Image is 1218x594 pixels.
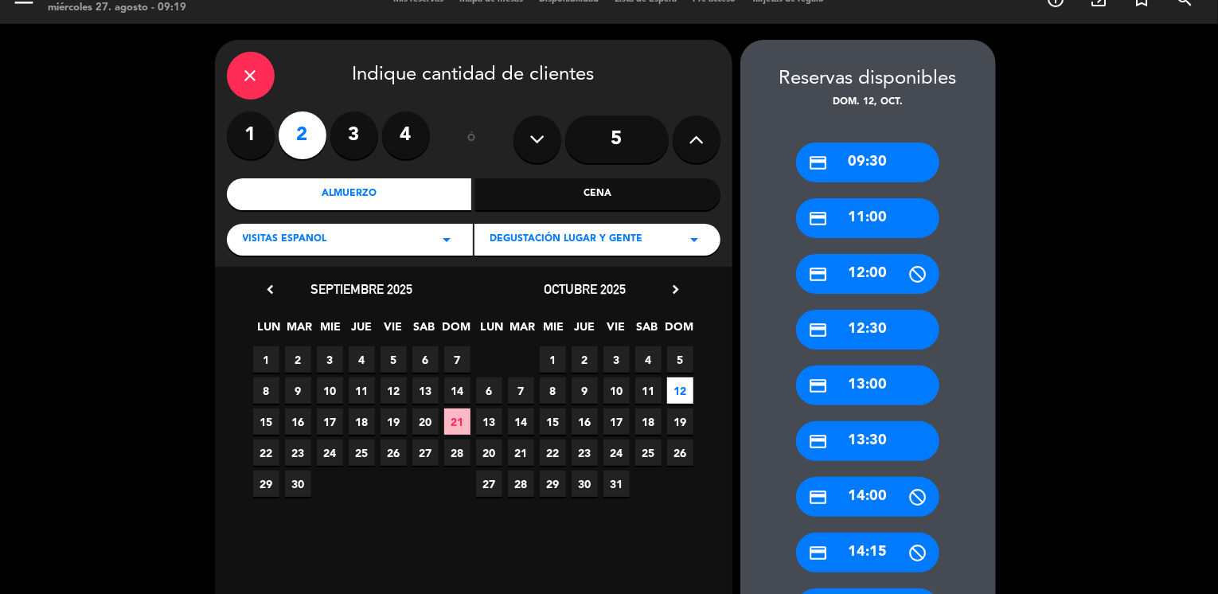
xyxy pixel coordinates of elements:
[438,230,457,249] i: arrow_drop_down
[667,408,693,435] span: 19
[380,318,406,344] span: VIE
[509,318,536,344] span: MAR
[603,471,630,497] span: 31
[279,111,326,159] label: 2
[603,440,630,466] span: 24
[311,281,413,297] span: septiembre 2025
[442,318,468,344] span: DOM
[635,440,662,466] span: 25
[635,377,662,404] span: 11
[665,318,691,344] span: DOM
[349,346,375,373] span: 4
[603,346,630,373] span: 3
[796,365,939,405] div: 13:00
[796,254,939,294] div: 12:00
[668,281,685,298] i: chevron_right
[540,440,566,466] span: 22
[685,230,705,249] i: arrow_drop_down
[603,408,630,435] span: 17
[540,471,566,497] span: 29
[572,346,598,373] span: 2
[603,318,629,344] span: VIE
[444,346,470,373] span: 7
[285,440,311,466] span: 23
[412,408,439,435] span: 20
[508,408,534,435] span: 14
[508,440,534,466] span: 21
[285,377,311,404] span: 9
[667,440,693,466] span: 26
[444,440,470,466] span: 28
[253,377,279,404] span: 8
[349,440,375,466] span: 25
[243,232,327,248] span: VISITAS ESPANOL
[317,440,343,466] span: 24
[476,440,502,466] span: 20
[476,471,502,497] span: 27
[287,318,313,344] span: MAR
[544,281,626,297] span: octubre 2025
[796,533,939,573] div: 14:15
[446,111,498,167] div: ó
[285,471,311,497] span: 30
[263,281,279,298] i: chevron_left
[227,178,472,210] div: Almuerzo
[444,408,470,435] span: 21
[475,178,720,210] div: Cena
[634,318,660,344] span: SAB
[572,377,598,404] span: 9
[540,377,566,404] span: 8
[572,440,598,466] span: 23
[330,111,378,159] label: 3
[253,408,279,435] span: 15
[256,318,282,344] span: LUN
[667,346,693,373] span: 5
[796,310,939,350] div: 12:30
[349,408,375,435] span: 18
[317,377,343,404] span: 10
[285,408,311,435] span: 16
[349,377,375,404] span: 11
[285,346,311,373] span: 2
[796,477,939,517] div: 14:00
[227,52,720,100] div: Indique cantidad de clientes
[253,440,279,466] span: 22
[253,346,279,373] span: 1
[667,377,693,404] span: 12
[317,346,343,373] span: 3
[808,543,828,563] i: credit_card
[740,95,996,111] div: dom. 12, oct.
[381,408,407,435] span: 19
[508,471,534,497] span: 28
[808,209,828,229] i: credit_card
[603,377,630,404] span: 10
[241,66,260,85] i: close
[796,421,939,461] div: 13:30
[808,320,828,340] i: credit_card
[381,377,407,404] span: 12
[349,318,375,344] span: JUE
[572,318,598,344] span: JUE
[808,153,828,173] i: credit_card
[572,471,598,497] span: 30
[808,432,828,451] i: credit_card
[381,440,407,466] span: 26
[540,408,566,435] span: 15
[540,346,566,373] span: 1
[444,377,470,404] span: 14
[412,377,439,404] span: 13
[635,408,662,435] span: 18
[796,143,939,182] div: 09:30
[490,232,643,248] span: Degustación Lugar y Gente
[411,318,437,344] span: SAB
[412,346,439,373] span: 6
[382,111,430,159] label: 4
[808,264,828,284] i: credit_card
[227,111,275,159] label: 1
[412,440,439,466] span: 27
[808,487,828,507] i: credit_card
[317,408,343,435] span: 17
[253,471,279,497] span: 29
[476,377,502,404] span: 6
[318,318,344,344] span: MIE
